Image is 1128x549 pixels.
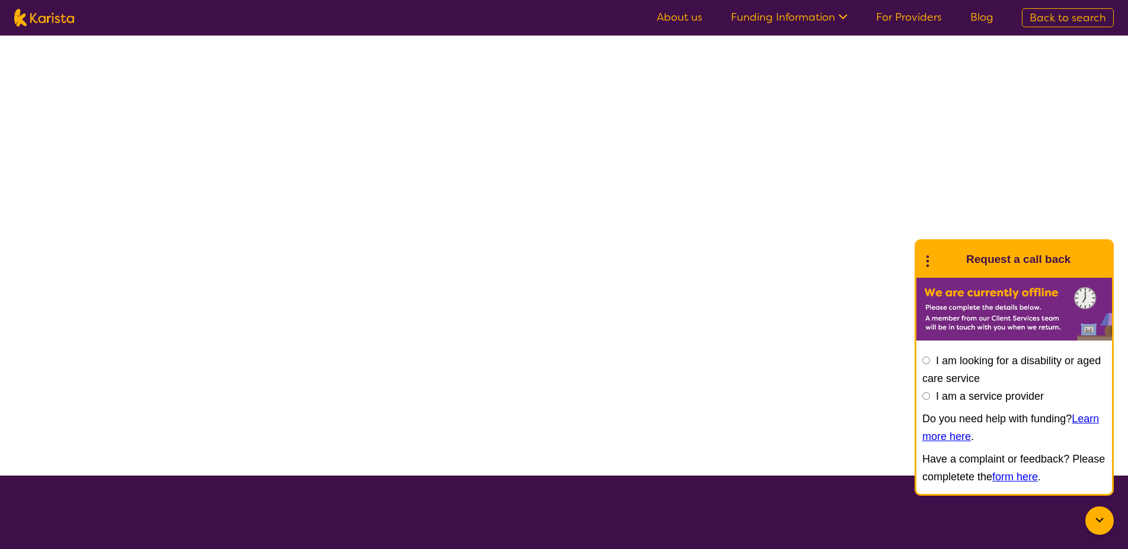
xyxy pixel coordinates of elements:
h1: Request a call back [966,251,1071,268]
a: Funding Information [731,10,848,24]
img: Karista offline chat form to request call back [916,278,1112,341]
label: I am a service provider [936,390,1044,402]
p: Do you need help with funding? . [922,410,1106,445]
img: Karista logo [14,9,74,27]
a: Blog [970,10,993,24]
img: Karista [935,248,959,271]
a: About us [657,10,702,24]
a: For Providers [876,10,942,24]
p: Have a complaint or feedback? Please completete the . [922,450,1106,486]
a: Back to search [1022,8,1114,27]
label: I am looking for a disability or aged care service [922,355,1101,384]
a: form here [992,471,1038,483]
span: Back to search [1030,11,1106,25]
